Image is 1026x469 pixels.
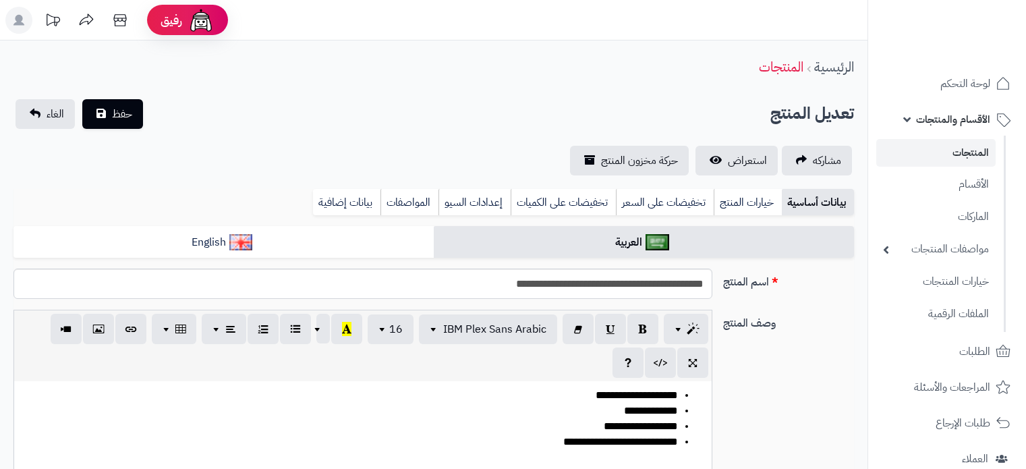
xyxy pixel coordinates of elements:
[570,146,689,175] a: حركة مخزون المنتج
[161,12,182,28] span: رفيق
[695,146,778,175] a: استعراض
[934,38,1013,66] img: logo-2.png
[13,226,434,259] a: English
[916,110,990,129] span: الأقسام والمنتجات
[876,267,996,296] a: خيارات المنتجات
[876,235,996,264] a: مواصفات المنتجات
[718,310,859,331] label: وصف المنتج
[36,7,69,37] a: تحديثات المنصة
[876,371,1018,404] a: المراجعات والأسئلة
[389,321,403,337] span: 16
[714,189,782,216] a: خيارات المنتج
[814,57,854,77] a: الرئيسية
[936,414,990,433] span: طلبات الإرجاع
[434,226,854,259] a: العربية
[443,321,546,337] span: IBM Plex Sans Arabic
[876,139,996,167] a: المنتجات
[914,378,990,397] span: المراجعات والأسئلة
[646,234,669,250] img: العربية
[16,99,75,129] a: الغاء
[876,202,996,231] a: الماركات
[112,106,132,122] span: حفظ
[813,153,841,169] span: مشاركه
[876,335,1018,368] a: الطلبات
[438,189,511,216] a: إعدادات السيو
[962,449,988,468] span: العملاء
[616,189,714,216] a: تخفيضات على السعر
[368,314,414,344] button: 16
[782,146,852,175] a: مشاركه
[940,74,990,93] span: لوحة التحكم
[229,234,253,250] img: English
[47,106,64,122] span: الغاء
[959,342,990,361] span: الطلبات
[728,153,767,169] span: استعراض
[188,7,215,34] img: ai-face.png
[511,189,616,216] a: تخفيضات على الكميات
[876,300,996,329] a: الملفات الرقمية
[82,99,143,129] button: حفظ
[380,189,438,216] a: المواصفات
[782,189,854,216] a: بيانات أساسية
[759,57,803,77] a: المنتجات
[876,407,1018,439] a: طلبات الإرجاع
[718,269,859,290] label: اسم المنتج
[876,67,1018,100] a: لوحة التحكم
[419,314,557,344] button: IBM Plex Sans Arabic
[313,189,380,216] a: بيانات إضافية
[770,100,854,128] h2: تعديل المنتج
[876,170,996,199] a: الأقسام
[601,153,678,169] span: حركة مخزون المنتج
